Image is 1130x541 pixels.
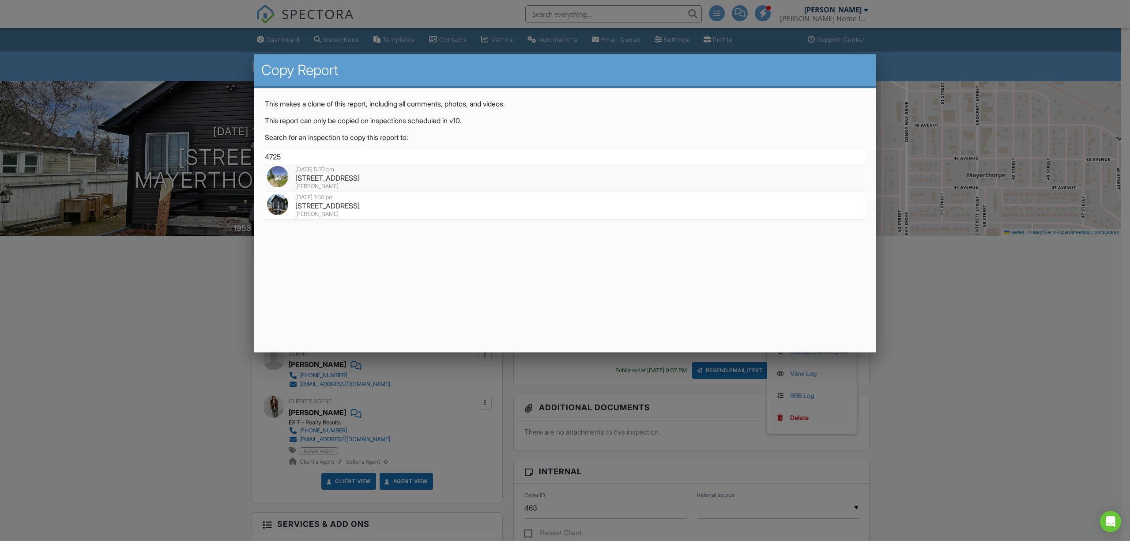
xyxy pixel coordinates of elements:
div: [PERSON_NAME] [267,183,863,190]
div: [STREET_ADDRESS] [267,201,863,211]
h2: Copy Report [261,61,869,79]
input: Search for an address, buyer, or agent [265,150,865,164]
div: [STREET_ADDRESS] [267,173,863,183]
div: Open Intercom Messenger [1100,511,1121,532]
div: [DATE] 5:30 pm [267,166,863,173]
p: Search for an inspection to copy this report to: [265,132,865,142]
p: This report can only be copied on inspections scheduled in v10. [265,116,865,125]
img: 8481726%2Fcover_photos%2Fv7w0AqMVUkZo0KpsbHGG%2Foriginal.8481726-1744657347355 [267,194,288,215]
img: streetview [267,166,288,187]
div: [DATE] 1:00 pm [267,194,863,201]
p: This makes a clone of this report, including all comments, photos, and videos. [265,99,865,109]
div: [PERSON_NAME] [267,211,863,218]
